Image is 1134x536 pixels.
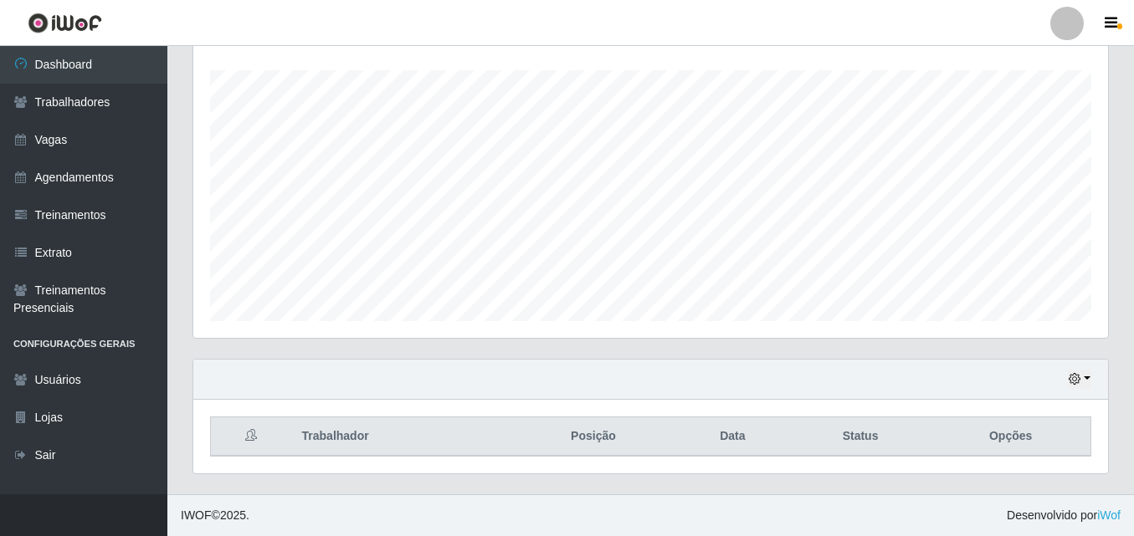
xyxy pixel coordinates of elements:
th: Data [675,417,790,457]
th: Posição [511,417,675,457]
span: IWOF [181,508,212,522]
th: Status [790,417,931,457]
span: Desenvolvido por [1007,507,1121,524]
a: iWof [1097,508,1121,522]
th: Opções [931,417,1090,457]
th: Trabalhador [292,417,511,457]
img: CoreUI Logo [28,13,102,33]
span: © 2025 . [181,507,249,524]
